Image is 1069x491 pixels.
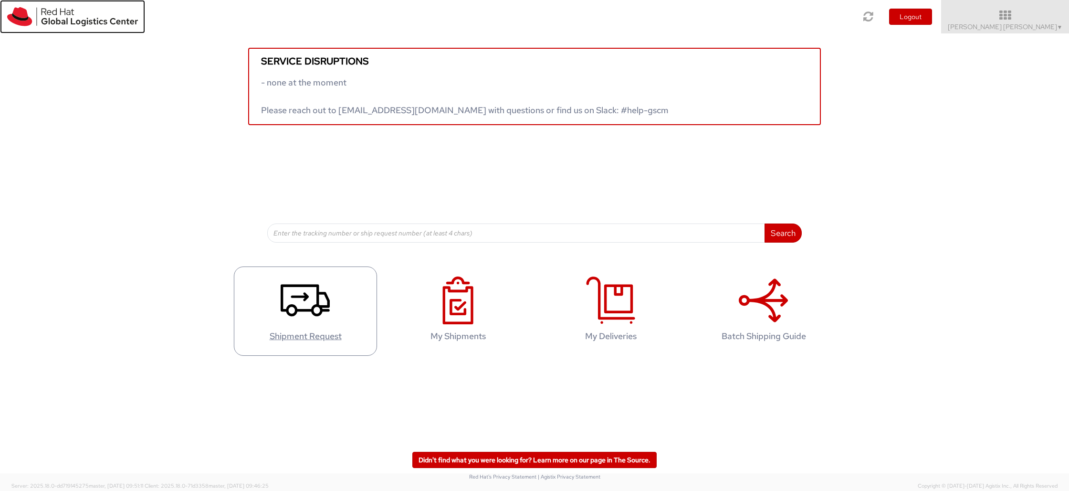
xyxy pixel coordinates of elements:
[397,331,520,341] h4: My Shipments
[261,56,808,66] h5: Service disruptions
[918,482,1058,490] span: Copyright © [DATE]-[DATE] Agistix Inc., All Rights Reserved
[89,482,143,489] span: master, [DATE] 09:51:11
[387,267,530,356] a: My Shipments
[765,224,802,243] button: Search
[538,473,600,480] a: | Agistix Privacy Statement
[267,224,765,243] input: Enter the tracking number or ship request number (at least 4 chars)
[248,48,821,125] a: Service disruptions - none at the moment Please reach out to [EMAIL_ADDRESS][DOMAIN_NAME] with qu...
[692,267,835,356] a: Batch Shipping Guide
[7,7,138,26] img: rh-logistics-00dfa346123c4ec078e1.svg
[244,331,367,341] h4: Shipment Request
[209,482,269,489] span: master, [DATE] 09:46:25
[539,267,682,356] a: My Deliveries
[145,482,269,489] span: Client: 2025.18.0-71d3358
[11,482,143,489] span: Server: 2025.18.0-dd719145275
[469,473,536,480] a: Red Hat's Privacy Statement
[1057,23,1063,31] span: ▼
[234,267,377,356] a: Shipment Request
[702,331,825,341] h4: Batch Shipping Guide
[549,331,672,341] h4: My Deliveries
[889,9,932,25] button: Logout
[412,452,657,468] a: Didn't find what you were looking for? Learn more on our page in The Source.
[261,77,669,116] span: - none at the moment Please reach out to [EMAIL_ADDRESS][DOMAIN_NAME] with questions or find us o...
[948,22,1063,31] span: [PERSON_NAME] [PERSON_NAME]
